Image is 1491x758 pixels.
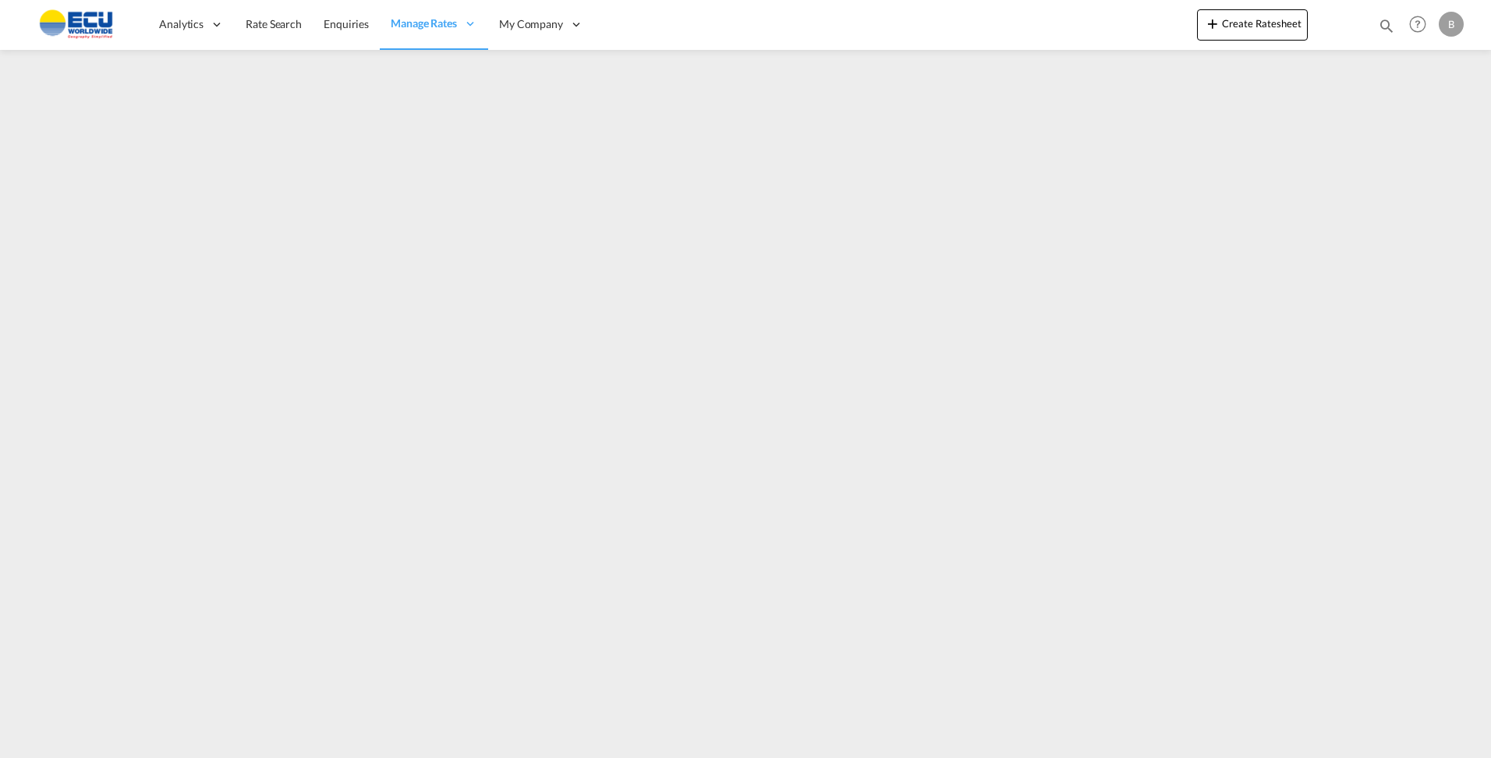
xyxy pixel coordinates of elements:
span: My Company [499,16,563,32]
span: Rate Search [246,17,302,30]
div: B [1439,12,1464,37]
button: icon-plus 400-fgCreate Ratesheet [1197,9,1308,41]
span: Help [1404,11,1431,37]
img: 6cccb1402a9411edb762cf9624ab9cda.png [23,7,129,42]
span: Enquiries [324,17,369,30]
div: icon-magnify [1378,17,1395,41]
span: Manage Rates [391,16,457,31]
div: Help [1404,11,1439,39]
md-icon: icon-magnify [1378,17,1395,34]
span: Analytics [159,16,204,32]
md-icon: icon-plus 400-fg [1203,14,1222,33]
